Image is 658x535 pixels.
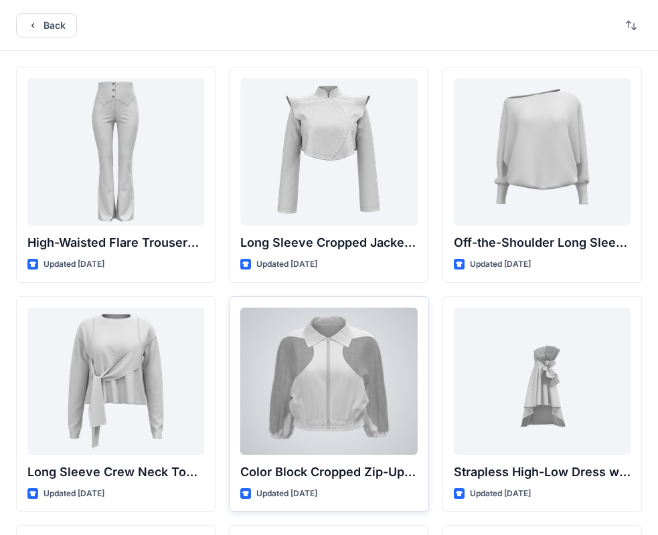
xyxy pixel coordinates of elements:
[240,233,417,252] p: Long Sleeve Cropped Jacket with Mandarin Collar and Shoulder Detail
[454,308,631,455] a: Strapless High-Low Dress with Side Bow Detail
[454,78,631,225] a: Off-the-Shoulder Long Sleeve Top
[470,487,531,501] p: Updated [DATE]
[16,13,77,37] button: Back
[27,463,204,481] p: Long Sleeve Crew Neck Top with Asymmetrical Tie Detail
[44,487,104,501] p: Updated [DATE]
[256,487,317,501] p: Updated [DATE]
[470,257,531,272] p: Updated [DATE]
[240,463,417,481] p: Color Block Cropped Zip-Up Jacket with Sheer Sleeves
[27,308,204,455] a: Long Sleeve Crew Neck Top with Asymmetrical Tie Detail
[27,233,204,252] p: High-Waisted Flare Trousers with Button Detail
[454,463,631,481] p: Strapless High-Low Dress with Side Bow Detail
[44,257,104,272] p: Updated [DATE]
[240,308,417,455] a: Color Block Cropped Zip-Up Jacket with Sheer Sleeves
[27,78,204,225] a: High-Waisted Flare Trousers with Button Detail
[240,78,417,225] a: Long Sleeve Cropped Jacket with Mandarin Collar and Shoulder Detail
[454,233,631,252] p: Off-the-Shoulder Long Sleeve Top
[256,257,317,272] p: Updated [DATE]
